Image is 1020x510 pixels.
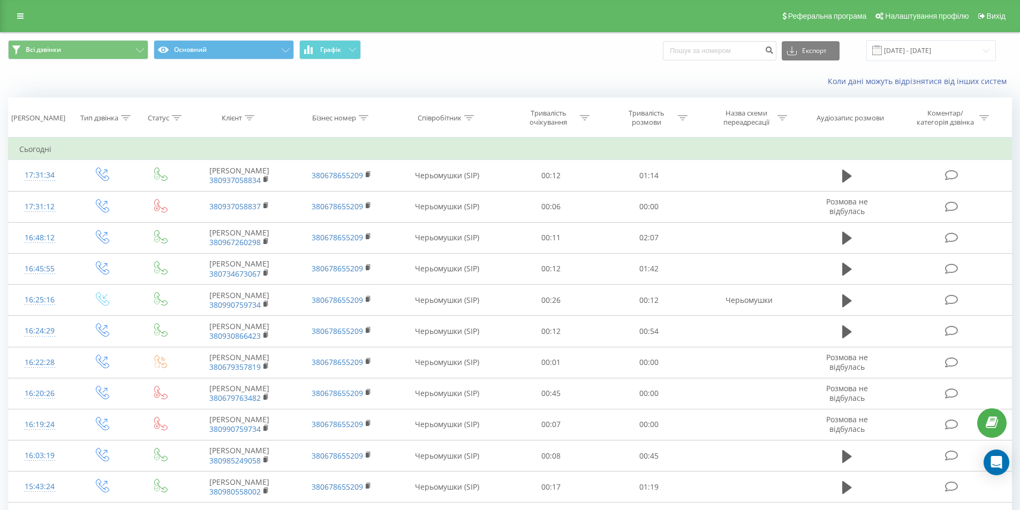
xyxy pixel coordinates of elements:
a: 380990759734 [209,300,261,310]
td: Черьомушки (SIP) [392,160,502,191]
td: 00:07 [502,409,600,440]
td: 00:06 [502,191,600,222]
a: 380679763482 [209,393,261,403]
a: 380990759734 [209,424,261,434]
a: 380678655209 [312,170,363,180]
td: 00:00 [600,409,698,440]
td: Черьомушки (SIP) [392,253,502,284]
a: Коли дані можуть відрізнятися вiд інших систем [828,76,1012,86]
td: 00:11 [502,222,600,253]
div: 17:31:12 [19,196,61,217]
div: 16:03:19 [19,445,61,466]
a: 380734673067 [209,269,261,279]
span: Розмова не відбулась [826,383,868,403]
td: [PERSON_NAME] [188,285,290,316]
td: 00:08 [502,440,600,471]
td: Черьомушки (SIP) [392,285,502,316]
a: 380679357819 [209,362,261,372]
span: Розмова не відбулась [826,414,868,434]
a: 380678655209 [312,295,363,305]
td: Черьомушки (SIP) [392,378,502,409]
a: 380678655209 [312,388,363,398]
td: Черьомушки (SIP) [392,316,502,347]
td: Сьогодні [9,139,1012,160]
a: 380678655209 [312,482,363,492]
td: 01:14 [600,160,698,191]
div: Тривалість розмови [618,109,675,127]
td: Черьомушки (SIP) [392,471,502,503]
td: Черьомушки (SIP) [392,409,502,440]
div: Аудіозапис розмови [817,113,884,123]
button: Графік [299,40,361,59]
td: 00:12 [502,160,600,191]
td: [PERSON_NAME] [188,378,290,409]
button: Всі дзвінки [8,40,148,59]
td: 02:07 [600,222,698,253]
a: 380678655209 [312,451,363,461]
div: [PERSON_NAME] [11,113,65,123]
div: 16:45:55 [19,258,61,279]
td: [PERSON_NAME] [188,316,290,347]
td: [PERSON_NAME] [188,440,290,471]
td: 00:00 [600,347,698,378]
button: Експорт [782,41,840,60]
td: 00:00 [600,191,698,222]
td: 00:26 [502,285,600,316]
a: 380930866423 [209,331,261,341]
td: 00:45 [600,440,698,471]
div: 16:24:29 [19,321,61,341]
div: Співробітник [418,113,462,123]
div: Статус [148,113,169,123]
div: 17:31:34 [19,165,61,186]
td: 00:12 [502,316,600,347]
td: [PERSON_NAME] [188,222,290,253]
div: 16:48:12 [19,227,61,248]
td: [PERSON_NAME] [188,253,290,284]
a: 380678655209 [312,263,363,273]
a: 380937058837 [209,201,261,211]
div: 16:25:16 [19,290,61,310]
div: 16:19:24 [19,414,61,435]
a: 380980558002 [209,486,261,497]
td: 00:17 [502,471,600,503]
a: 380678655209 [312,357,363,367]
span: Реферальна програма [788,12,867,20]
div: Назва схеми переадресації [717,109,775,127]
td: 00:01 [502,347,600,378]
a: 380937058834 [209,175,261,185]
td: Черьомушки (SIP) [392,347,502,378]
td: [PERSON_NAME] [188,409,290,440]
td: 00:54 [600,316,698,347]
td: 00:00 [600,378,698,409]
td: 00:45 [502,378,600,409]
td: Черьомушки [698,285,799,316]
span: Вихід [987,12,1006,20]
div: Клієнт [222,113,242,123]
td: Черьомушки (SIP) [392,440,502,471]
span: Розмова не відбулась [826,352,868,372]
div: Тип дзвінка [80,113,118,123]
span: Всі дзвінки [26,45,61,54]
td: 00:12 [502,253,600,284]
div: Бізнес номер [312,113,356,123]
div: Open Intercom Messenger [984,450,1009,475]
div: 15:43:24 [19,476,61,497]
input: Пошук за номером [663,41,776,60]
div: 16:20:26 [19,383,61,404]
a: 380678655209 [312,201,363,211]
a: 380967260298 [209,237,261,247]
a: 380678655209 [312,419,363,429]
div: 16:22:28 [19,352,61,373]
div: Тривалість очікування [520,109,577,127]
td: 01:42 [600,253,698,284]
td: [PERSON_NAME] [188,160,290,191]
a: 380985249058 [209,455,261,466]
td: [PERSON_NAME] [188,347,290,378]
span: Графік [320,46,341,54]
span: Розмова не відбулась [826,196,868,216]
td: 00:12 [600,285,698,316]
span: Налаштування профілю [885,12,969,20]
td: 01:19 [600,471,698,503]
a: 380678655209 [312,326,363,336]
td: [PERSON_NAME] [188,471,290,503]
